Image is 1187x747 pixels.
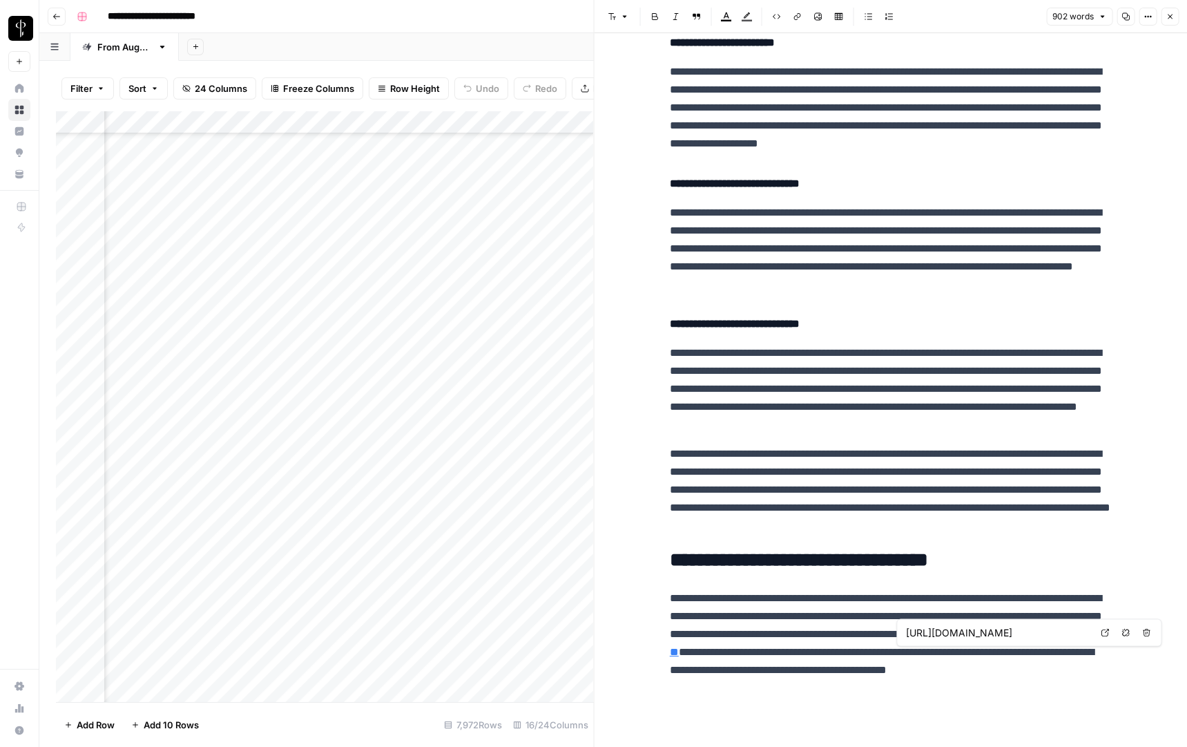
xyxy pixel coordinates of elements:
button: Sort [119,77,168,100]
a: Browse [8,99,30,121]
span: 24 Columns [195,82,247,95]
span: Sort [128,82,146,95]
a: Opportunities [8,142,30,164]
a: From [DATE] [70,33,179,61]
span: Row Height [390,82,440,95]
div: 7,972 Rows [438,714,508,736]
span: Filter [70,82,93,95]
a: Your Data [8,163,30,185]
button: Undo [454,77,508,100]
button: Export CSV [572,77,651,100]
a: Insights [8,120,30,142]
a: Settings [8,675,30,697]
span: Freeze Columns [283,82,354,95]
button: Filter [61,77,114,100]
a: Home [8,77,30,100]
span: Add 10 Rows [144,718,199,732]
span: Redo [535,82,557,95]
button: 24 Columns [173,77,256,100]
button: Redo [514,77,566,100]
button: Add 10 Rows [123,714,207,736]
span: 902 words [1052,10,1094,23]
span: Undo [476,82,499,95]
button: Freeze Columns [262,77,363,100]
span: Add Row [77,718,115,732]
button: Row Height [369,77,449,100]
button: Help + Support [8,719,30,741]
img: LP Production Workloads Logo [8,16,33,41]
button: Workspace: LP Production Workloads [8,11,30,46]
button: 902 words [1046,8,1112,26]
button: Add Row [56,714,123,736]
div: 16/24 Columns [508,714,594,736]
div: From [DATE] [97,40,152,54]
a: Usage [8,697,30,719]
